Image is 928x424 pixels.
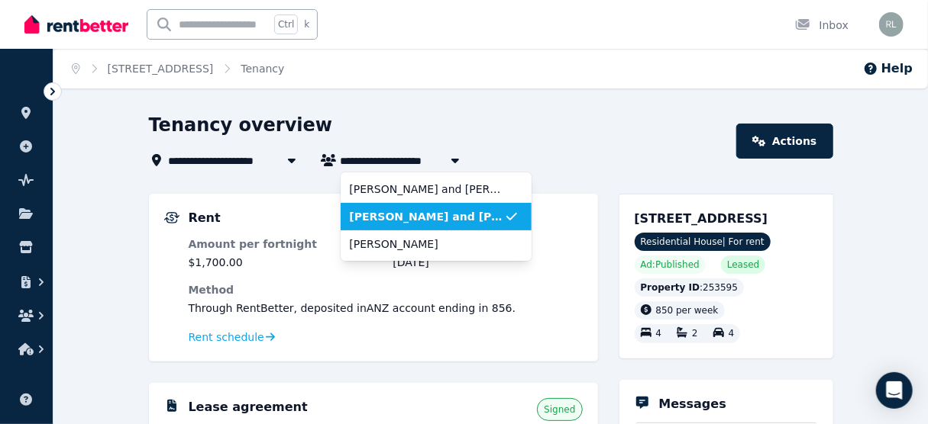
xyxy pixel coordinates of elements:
[108,63,214,75] a: [STREET_ADDRESS]
[189,329,264,345] span: Rent schedule
[641,281,700,294] span: Property ID
[274,14,298,34] span: Ctrl
[189,236,378,252] dt: Amount per fortnight
[879,12,904,37] img: Revital Lurie
[795,18,849,33] div: Inbox
[241,61,284,76] span: Tenancy
[189,209,221,227] h5: Rent
[863,59,913,78] button: Help
[189,255,378,270] dd: $1,700.00
[350,236,504,252] span: [PERSON_NAME]
[659,395,726,413] h5: Messages
[393,255,583,270] dd: [DATE]
[164,212,179,223] img: Rental Payments
[189,329,276,345] a: Rent schedule
[189,398,308,416] h5: Lease agreement
[304,18,309,31] span: k
[692,329,698,339] span: 2
[189,282,583,297] dt: Method
[53,49,302,88] nav: Breadcrumb
[189,302,516,314] span: Through RentBetter , deposited in ANZ account ending in 856 .
[149,113,333,137] h1: Tenancy overview
[736,124,833,159] a: Actions
[544,403,575,416] span: Signed
[350,209,504,224] span: [PERSON_NAME] and [PERSON_NAME]
[635,278,745,297] div: : 253595
[24,13,128,36] img: RentBetter
[635,211,768,226] span: [STREET_ADDRESS]
[635,233,771,251] span: Residential House | For rent
[656,305,719,316] span: 850 per week
[727,259,759,271] span: Leased
[641,259,700,271] span: Ad: Published
[656,329,662,339] span: 4
[876,372,913,409] div: Open Intercom Messenger
[350,181,504,197] span: [PERSON_NAME] and [PERSON_NAME]
[729,329,735,339] span: 4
